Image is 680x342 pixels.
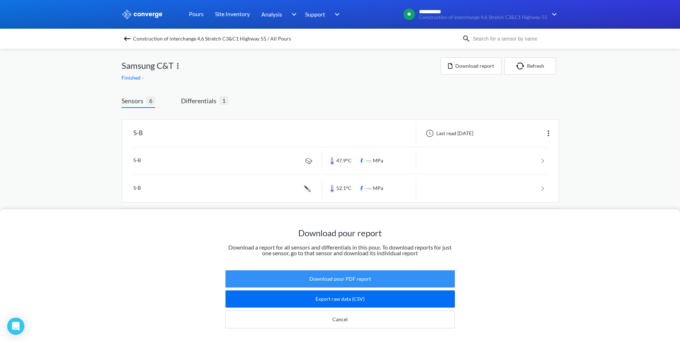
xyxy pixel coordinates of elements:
[225,227,455,239] h1: Download pour report
[305,10,325,19] span: Support
[287,10,298,19] img: downArrow.svg
[547,10,559,19] img: downArrow.svg
[471,35,557,43] input: Search for a sensor by name
[225,310,455,328] button: Cancel
[225,244,455,256] p: Download a report for all sensors and differentials in this pour. To download reports for just on...
[419,15,547,20] span: Construction of interchange 4,6 Stretch C3&C1 Highway 55
[123,34,132,43] img: backspace.svg
[133,34,291,44] span: Construction of interchange 4,6 Stretch C3&C1 Highway 55 / All Pours
[462,34,471,43] img: icon-search.svg
[122,10,163,19] img: logo_ewhite.svg
[225,290,455,308] button: Export raw data (CSV)
[330,10,342,19] img: downArrow.svg
[225,270,455,288] button: Download pour PDF report
[261,10,282,19] span: Analysis
[7,318,24,335] div: Open Intercom Messenger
